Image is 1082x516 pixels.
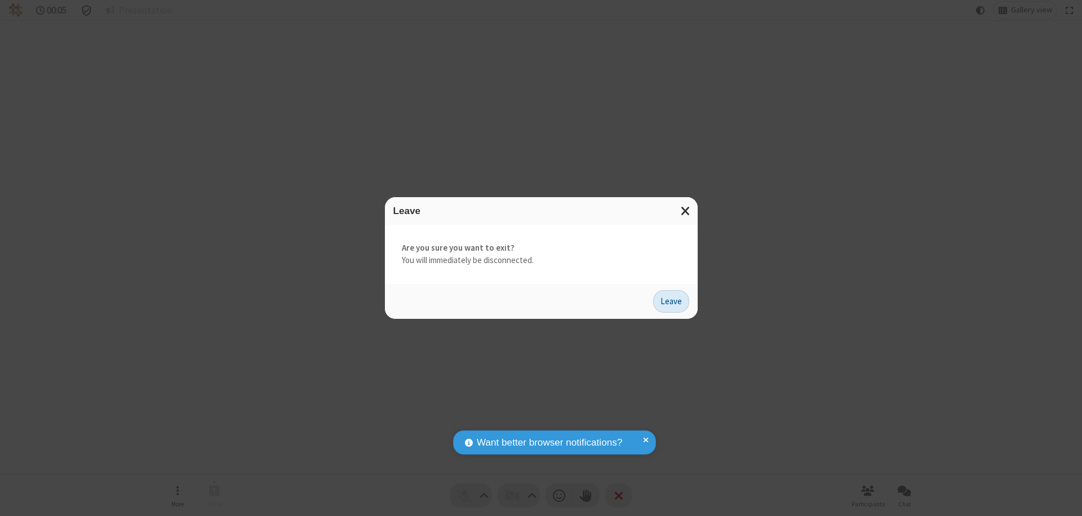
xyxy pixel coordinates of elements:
strong: Are you sure you want to exit? [402,242,681,255]
button: Leave [653,290,689,313]
button: Close modal [674,197,698,225]
span: Want better browser notifications? [477,435,622,450]
div: You will immediately be disconnected. [385,225,698,284]
h3: Leave [393,206,689,216]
